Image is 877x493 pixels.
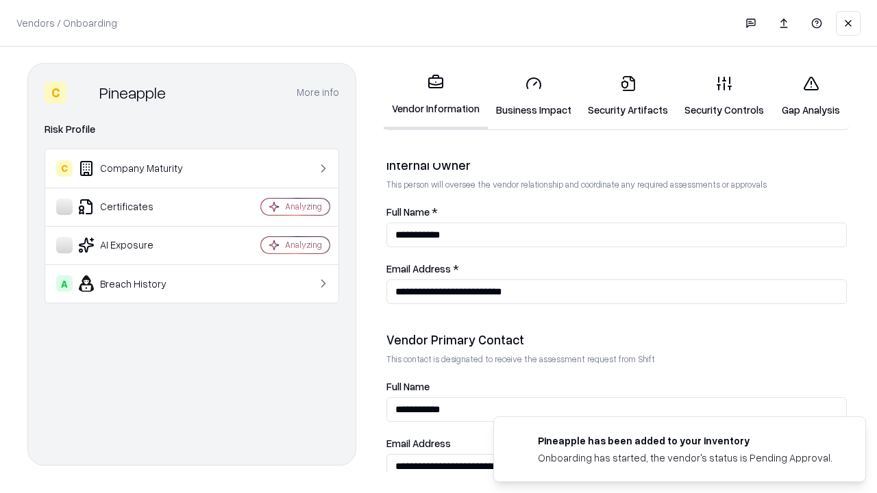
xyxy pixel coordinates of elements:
div: C [56,160,73,177]
img: Pineapple [72,81,94,103]
div: AI Exposure [56,237,220,253]
div: C [45,81,66,103]
label: Email Address * [386,264,847,274]
button: More info [297,80,339,105]
a: Security Artifacts [580,64,676,128]
div: Certificates [56,199,220,215]
div: Onboarding has started, the vendor's status is Pending Approval. [538,451,832,465]
div: Breach History [56,275,220,292]
div: Analyzing [285,239,322,251]
a: Business Impact [488,64,580,128]
p: Vendors / Onboarding [16,16,117,30]
a: Security Controls [676,64,772,128]
div: A [56,275,73,292]
div: Company Maturity [56,160,220,177]
label: Full Name [386,381,847,392]
img: pineappleenergy.com [510,433,527,450]
p: This person will oversee the vendor relationship and coordinate any required assessments or appro... [386,179,847,190]
div: Vendor Primary Contact [386,331,847,348]
a: Gap Analysis [772,64,850,128]
a: Vendor Information [384,63,488,129]
div: Analyzing [285,201,322,212]
label: Email Address [386,438,847,448]
div: Internal Owner [386,157,847,173]
div: Risk Profile [45,121,339,138]
div: Pineapple has been added to your inventory [538,433,832,448]
label: Full Name * [386,207,847,217]
p: This contact is designated to receive the assessment request from Shift [386,353,847,365]
div: Pineapple [99,81,166,103]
